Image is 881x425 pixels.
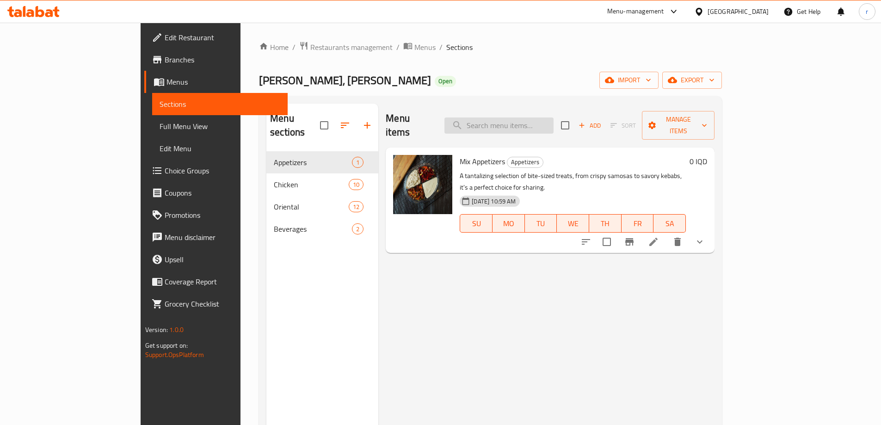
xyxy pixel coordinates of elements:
[670,74,715,86] span: export
[666,231,689,253] button: delete
[266,173,378,196] div: Chicken10
[144,293,288,315] a: Grocery Checklist
[144,26,288,49] a: Edit Restaurant
[618,231,641,253] button: Branch-specific-item
[259,70,431,91] span: [PERSON_NAME], [PERSON_NAME]
[160,143,280,154] span: Edit Menu
[152,137,288,160] a: Edit Menu
[266,151,378,173] div: Appetizers1
[266,148,378,244] nav: Menu sections
[270,111,320,139] h2: Menu sections
[165,276,280,287] span: Coverage Report
[386,111,433,139] h2: Menu items
[349,201,363,212] div: items
[165,165,280,176] span: Choice Groups
[597,232,616,252] span: Select to update
[622,214,654,233] button: FR
[507,157,543,168] div: Appetizers
[349,180,363,189] span: 10
[460,214,493,233] button: SU
[274,201,349,212] span: Oriental
[352,223,363,234] div: items
[460,154,505,168] span: Mix Appetizers
[144,248,288,271] a: Upsell
[165,187,280,198] span: Coupons
[314,116,334,135] span: Select all sections
[648,236,659,247] a: Edit menu item
[529,217,554,230] span: TU
[165,254,280,265] span: Upsell
[653,214,686,233] button: SA
[555,116,575,135] span: Select section
[468,197,519,206] span: [DATE] 10:59 AM
[165,209,280,221] span: Promotions
[144,71,288,93] a: Menus
[561,217,585,230] span: WE
[266,196,378,218] div: Oriental12
[349,179,363,190] div: items
[694,236,705,247] svg: Show Choices
[145,339,188,351] span: Get support on:
[689,231,711,253] button: show more
[396,42,400,53] li: /
[349,203,363,211] span: 12
[299,41,393,53] a: Restaurants management
[144,204,288,226] a: Promotions
[493,214,525,233] button: MO
[662,72,722,89] button: export
[577,120,602,131] span: Add
[144,49,288,71] a: Branches
[145,349,204,361] a: Support.OpsPlatform
[165,298,280,309] span: Grocery Checklist
[642,111,715,140] button: Manage items
[165,54,280,65] span: Branches
[310,42,393,53] span: Restaurants management
[446,42,473,53] span: Sections
[292,42,296,53] li: /
[496,217,521,230] span: MO
[414,42,436,53] span: Menus
[444,117,554,134] input: search
[144,226,288,248] a: Menu disclaimer
[393,155,452,214] img: Mix Appetizers
[575,118,604,133] button: Add
[690,155,707,168] h6: 0 IQD
[165,232,280,243] span: Menu disclaimer
[525,214,557,233] button: TU
[274,223,352,234] span: Beverages
[144,182,288,204] a: Coupons
[607,6,664,17] div: Menu-management
[625,217,650,230] span: FR
[464,217,489,230] span: SU
[575,231,597,253] button: sort-choices
[144,271,288,293] a: Coverage Report
[866,6,868,17] span: r
[274,157,352,168] span: Appetizers
[160,99,280,110] span: Sections
[589,214,622,233] button: TH
[352,157,363,168] div: items
[152,115,288,137] a: Full Menu View
[599,72,659,89] button: import
[352,225,363,234] span: 2
[166,76,280,87] span: Menus
[145,324,168,336] span: Version:
[274,179,349,190] span: Chicken
[356,114,378,136] button: Add section
[165,32,280,43] span: Edit Restaurant
[557,214,589,233] button: WE
[352,158,363,167] span: 1
[169,324,184,336] span: 1.0.0
[604,118,642,133] span: Select section first
[259,41,722,53] nav: breadcrumb
[708,6,769,17] div: [GEOGRAPHIC_DATA]
[439,42,443,53] li: /
[607,74,651,86] span: import
[575,118,604,133] span: Add item
[144,160,288,182] a: Choice Groups
[403,41,436,53] a: Menus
